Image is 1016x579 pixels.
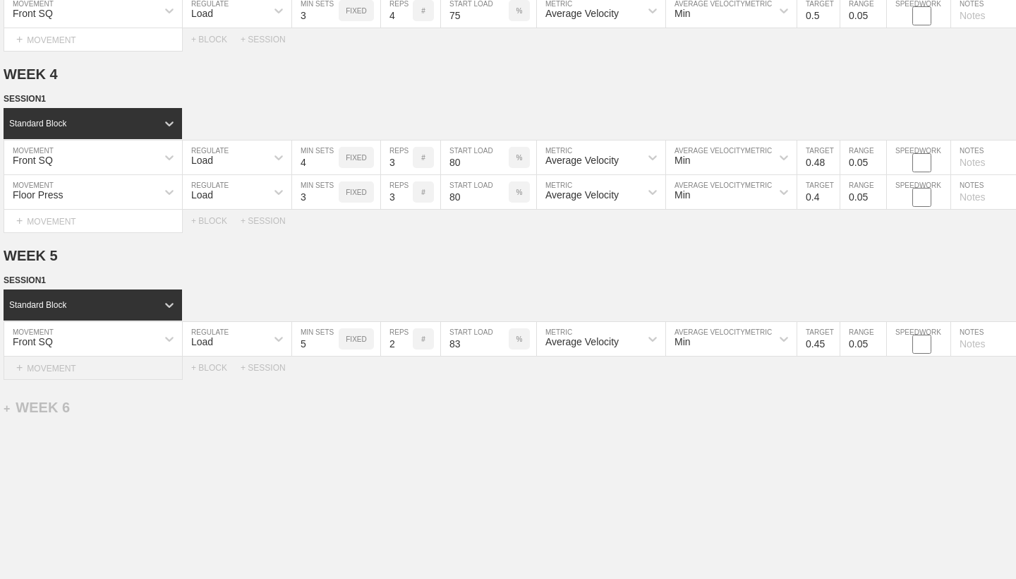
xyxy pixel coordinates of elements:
[421,335,425,343] p: #
[675,336,691,347] div: Min
[516,7,523,15] p: %
[545,8,619,19] div: Average Velocity
[13,189,64,201] div: Floor Press
[191,216,241,226] div: + BLOCK
[675,189,691,201] div: Min
[346,189,366,196] p: FIXED
[516,335,523,343] p: %
[421,7,425,15] p: #
[675,8,691,19] div: Min
[191,363,241,373] div: + BLOCK
[16,33,23,45] span: +
[191,336,213,347] div: Load
[241,363,297,373] div: + SESSION
[241,35,297,44] div: + SESSION
[16,362,23,374] span: +
[16,215,23,227] span: +
[9,300,66,310] div: Standard Block
[4,28,183,52] div: MOVEMENT
[545,155,619,166] div: Average Velocity
[441,141,509,174] input: Any
[346,335,366,343] p: FIXED
[516,189,523,196] p: %
[191,8,213,19] div: Load
[191,189,213,201] div: Load
[13,155,53,166] div: Front SQ
[4,275,46,285] span: SESSION 1
[4,248,58,263] span: WEEK 5
[441,322,509,356] input: Any
[191,155,213,166] div: Load
[945,511,1016,579] iframe: Chat Widget
[4,402,10,414] span: +
[13,336,53,347] div: Front SQ
[4,210,183,233] div: MOVEMENT
[13,8,53,19] div: Front SQ
[516,154,523,162] p: %
[241,216,297,226] div: + SESSION
[441,175,509,209] input: Any
[545,336,619,347] div: Average Velocity
[4,66,58,82] span: WEEK 4
[191,35,241,44] div: + BLOCK
[421,154,425,162] p: #
[9,119,66,129] div: Standard Block
[346,7,366,15] p: FIXED
[421,189,425,196] p: #
[4,94,46,104] span: SESSION 1
[4,400,70,416] div: WEEK 6
[675,155,691,166] div: Min
[4,357,183,380] div: MOVEMENT
[545,189,619,201] div: Average Velocity
[346,154,366,162] p: FIXED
